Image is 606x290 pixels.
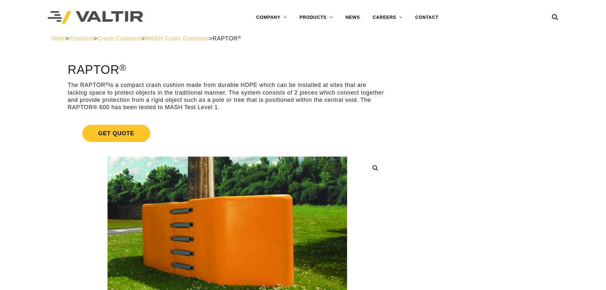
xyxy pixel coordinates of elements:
a: PRODUCTS [293,11,339,24]
a: NEWS [339,11,366,24]
a: Products [69,35,94,42]
a: Get Quote [68,117,387,150]
a: MASH Crash Cushions [145,35,209,42]
a: CAREERS [366,11,409,24]
a: COMPANY [250,11,293,24]
h1: RAPTOR [68,63,387,77]
span: Get Quote [82,125,150,142]
a: Crash Cushions [97,35,142,42]
a: CONTACT [409,11,445,24]
sup: ® [105,81,109,86]
a: Valtir [51,35,65,42]
sup: ® [119,62,126,73]
span: RAPTOR [212,35,241,42]
sup: ® [238,35,241,40]
p: The RAPTOR is a compact crash cushion made from durable HDPE which can be installed at sites that... [68,81,387,111]
img: Valtir [48,11,143,24]
div: > > > > [51,35,555,42]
